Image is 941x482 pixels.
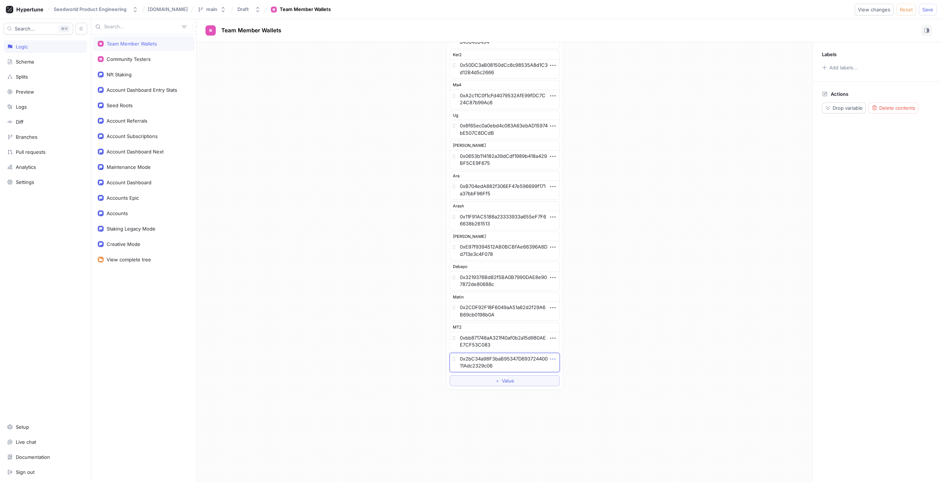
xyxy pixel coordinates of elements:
[450,322,560,332] div: MT2
[450,150,560,170] textarea: 0x0653b114182a39dCdf1989b418a429BF5CE9F675
[107,41,157,47] div: Team Member Wallets
[16,439,36,445] div: Live chat
[869,102,918,113] button: Delete contents
[450,211,560,230] textarea: 0x11F91AC5188a23333933a655eF7F66638b261513
[16,164,36,170] div: Analytics
[148,7,188,12] span: [DOMAIN_NAME]
[502,378,514,383] span: Value
[16,119,24,125] div: Diff
[16,89,34,95] div: Preview
[450,50,560,59] div: Ker2
[450,59,560,79] textarea: 0x50DC3aB08150dCc8c98535A8d1C3d12B4d5c2666
[194,3,229,15] button: main
[900,7,913,12] span: Reset
[107,149,164,155] div: Account Dashboard Next
[54,6,126,12] div: Seedworld Product Engineering
[4,451,87,463] a: Documentation
[450,292,560,302] div: Matin
[107,164,151,170] div: Maintenance Mode
[919,4,937,15] button: Save
[107,72,132,77] div: Nft Staking
[206,6,217,12] div: main
[16,149,46,155] div: Pull requests
[221,28,281,33] span: Team Member Wallets
[107,133,158,139] div: Account Subscriptions
[51,3,141,15] button: Seedworld Product Engineering
[450,180,560,200] textarea: 0xB704edA882f306EF47e596699f171a37bbF96Ff5
[16,134,37,140] div: Branches
[897,4,916,15] button: Reset
[107,241,140,247] div: Creative Mode
[16,104,27,110] div: Logs
[831,91,848,97] p: Actions
[107,56,151,62] div: Community Testers
[107,226,155,232] div: Staking Legacy Mode
[107,118,147,124] div: Account Referrals
[822,51,837,57] p: Labels
[450,262,560,271] div: Debayo
[16,424,29,430] div: Setup
[450,90,560,109] textarea: 0xA2c11C0f1cFd4079532AfE99fDC7C24C87b99Ac6
[450,271,560,291] textarea: 0x3219376Bd82f5BA0B7990DAE8e907872de80688c
[450,110,560,120] div: Ug
[16,454,50,460] div: Documentation
[16,469,35,475] div: Sign out
[855,4,894,15] button: View changes
[16,74,28,80] div: Splits
[107,180,151,185] div: Account Dashboard
[58,25,70,32] div: K
[819,63,860,72] button: Add labels...
[4,23,73,35] button: Search...K
[922,7,933,12] span: Save
[280,6,331,13] div: Team Member Wallets
[107,195,139,201] div: Accounts Epic
[16,44,28,50] div: Logic
[107,87,177,93] div: Account Dashboard Entry Stats
[450,171,560,181] div: Ara
[822,102,866,113] button: Drop variable
[450,80,560,90] div: Ma4
[450,232,560,241] div: [PERSON_NAME]
[450,141,560,150] div: [PERSON_NAME]
[16,59,34,65] div: Schema
[15,26,35,31] span: Search...
[495,378,500,383] span: ＋
[235,3,264,15] button: Draft
[104,23,179,30] input: Search...
[450,332,560,351] textarea: 0xbb871748aA321f40af0b2a15d980AEE7CF53C083
[450,241,560,260] textarea: 0xE97f9394512AB0BCBfAe66396A8Dd713e3c4F078
[450,375,560,386] button: ＋Value
[107,257,151,262] div: View complete tree
[107,210,128,216] div: Accounts
[833,106,863,110] span: Drop variable
[450,120,560,139] textarea: 0x6f65ec0a0ebd4c083A63ebAD15974bE507C8DCdB
[450,201,560,211] div: Arash
[879,106,915,110] span: Delete contents
[858,7,890,12] span: View changes
[107,102,133,108] div: Seed Roots
[16,179,34,185] div: Settings
[450,301,560,321] textarea: 0x2CDF92F18F6049aA51a62d2f29A6B69cb0198b0A
[450,353,560,372] textarea: 0x2bC34a98F3baB95347D69372440011Adc2329c06
[237,6,249,12] div: Draft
